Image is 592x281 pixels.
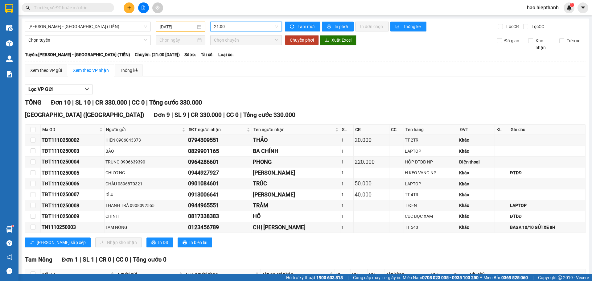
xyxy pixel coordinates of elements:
span: | [240,111,242,118]
td: TĐT1110250007 [41,189,105,200]
div: LAPTOP [405,180,457,187]
td: TĐT1110250008 [41,200,105,211]
td: TĐT1110250009 [41,211,105,222]
span: In biên lai [189,239,207,246]
div: TĐT1110250005 [42,169,103,177]
span: Thống kê [403,23,421,30]
img: icon-new-feature [566,5,572,10]
th: KL [452,269,468,279]
span: Đã giao [502,37,522,44]
th: SL [335,269,351,279]
div: 1 [341,224,353,231]
div: LAPTOP [510,202,584,209]
td: 0944965551 [187,200,252,211]
span: In DS [158,239,168,246]
td: TĐT1110250005 [41,167,105,178]
button: Chuyển phơi [285,35,319,45]
td: TRÂM [252,200,340,211]
div: 1 [341,148,353,155]
td: PHONG [252,157,340,167]
button: In đơn chọn [355,22,389,31]
input: 11/10/2025 [160,23,196,30]
div: TĐT1110250009 [42,213,103,220]
div: 50.000 [355,179,388,188]
span: file-add [141,6,146,10]
span: | [80,256,81,263]
div: CHƯƠNG [105,169,186,176]
div: 0817338383 [188,212,251,221]
span: | [532,274,533,281]
td: CHỊ PHƯƠNG [252,222,340,233]
span: download [325,38,329,43]
span: Tổng cước 330.000 [149,99,202,106]
span: Người gửi [117,271,178,278]
div: 0944965551 [188,201,251,210]
div: 0944927927 [188,168,251,177]
td: HUỲNH DUNG [252,189,340,200]
span: 1 [571,3,573,7]
div: Thống kê [120,67,138,74]
span: sort-ascending [30,240,34,245]
div: 1 [341,213,353,220]
td: 0829901165 [187,146,252,157]
td: TRÚC [252,178,340,189]
button: bar-chartThống kê [390,22,426,31]
td: TĐT1110250003 [41,146,105,157]
img: warehouse-icon [6,40,13,47]
td: 0817338383 [187,211,252,222]
span: | [113,256,114,263]
button: downloadNhập kho nhận [95,238,142,247]
span: CC 0 [226,111,239,118]
img: warehouse-icon [6,56,13,62]
div: LAPTOP [405,148,457,155]
div: Khác [459,213,494,220]
div: TT 4TR [405,191,457,198]
div: HIỀN 0906043373 [105,137,186,143]
td: 0901084601 [187,178,252,189]
div: 0901084601 [188,179,251,188]
div: Khác [459,191,494,198]
td: TĐT1110250004 [41,157,105,167]
div: TĐT1110250003 [42,147,103,155]
div: TAM NÔNG [105,224,186,231]
th: KL [495,125,509,135]
span: Miền Nam [403,274,479,281]
span: notification [6,254,12,260]
div: TĐT1110250002 [42,136,103,144]
div: TRÂM [253,201,339,210]
span: Tổng cước 330.000 [243,111,295,118]
input: Chọn ngày [159,37,196,43]
div: 1 [341,137,353,143]
img: warehouse-icon [6,25,13,31]
img: logo-vxr [5,4,13,13]
button: caret-down [578,2,588,13]
div: 0123456789 [188,223,251,232]
img: solution-icon [6,71,13,77]
span: Chọn tuyến [28,35,147,45]
div: ĐTDĐ [510,169,584,176]
div: Xem theo VP gửi [30,67,62,74]
div: Khác [459,148,494,155]
div: [PERSON_NAME] [253,190,339,199]
span: sync [290,24,295,29]
span: Kho nhận [533,37,555,51]
span: Tài xế: [201,51,214,58]
div: 1 [341,202,353,209]
b: Tuyến: [PERSON_NAME] - [GEOGRAPHIC_DATA] (TIỀN) [25,52,130,57]
div: Khác [459,180,494,187]
button: downloadXuất Excel [320,35,356,45]
div: 1 [341,191,353,198]
span: printer [151,240,156,245]
th: CR [354,125,389,135]
div: 220.000 [355,158,388,166]
span: message [6,268,12,274]
span: | [146,99,148,106]
th: Tên hàng [384,269,429,279]
td: HỒ [252,211,340,222]
span: aim [155,6,160,10]
span: CC 0 [132,99,145,106]
button: aim [152,2,163,13]
span: Mã GD [42,271,109,278]
button: printerIn biên lai [178,238,212,247]
div: Xem theo VP nhận [73,67,109,74]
